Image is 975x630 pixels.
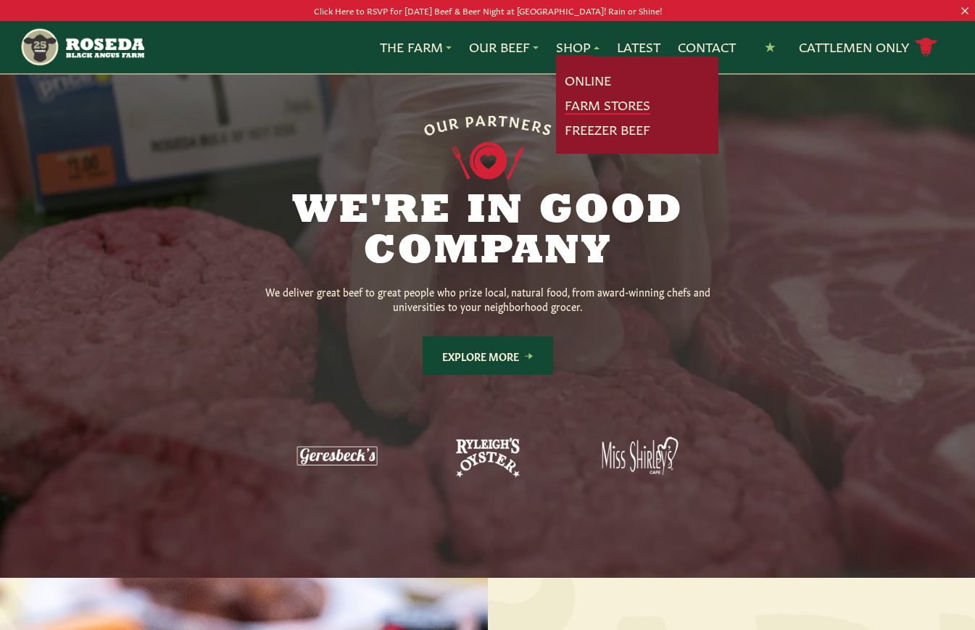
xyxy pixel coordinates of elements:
span: A [475,111,487,127]
a: Farm Stores [565,96,650,115]
a: Latest [617,38,660,57]
span: R [447,112,460,130]
span: N [508,112,523,129]
p: We deliver great beef to great people who prize local, natural food, from award-winning chefs and... [256,284,720,313]
a: Explore More [423,336,553,375]
a: Contact [678,38,736,57]
a: Online [565,71,611,90]
span: O [420,117,437,136]
a: Cattlemen Only [799,35,938,60]
span: U [434,115,449,133]
nav: Main Navigation [20,21,955,73]
a: Freezer Beef [565,120,650,139]
p: Click Here to RSVP for [DATE] Beef & Beer Night at [GEOGRAPHIC_DATA]! Rain or Shine! [49,3,926,18]
span: S [541,118,555,136]
span: T [498,111,510,128]
div: OUR PARTNERS [420,111,555,137]
span: E [520,114,534,131]
h2: We're in Good Company [209,191,766,273]
a: Our Beef [469,38,539,57]
a: The Farm [380,38,452,57]
a: Shop [556,38,599,57]
span: R [487,111,499,127]
img: https://roseda.com/wp-content/uploads/2021/05/roseda-25-header.png [20,27,144,67]
span: R [530,115,544,133]
span: P [464,111,476,128]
